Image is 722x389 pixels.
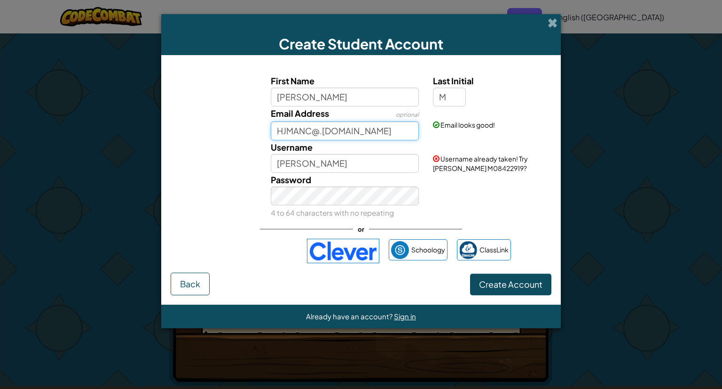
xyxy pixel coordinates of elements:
[271,75,314,86] span: First Name
[440,121,495,129] span: Email looks good!
[459,241,477,259] img: classlink-logo-small.png
[207,241,302,261] iframe: Sign in with Google Button
[411,243,445,257] span: Schoology
[353,222,369,236] span: or
[171,273,210,295] button: Back
[180,278,200,289] span: Back
[394,312,416,321] a: Sign in
[433,75,474,86] span: Last Initial
[479,243,509,257] span: ClassLink
[396,111,419,118] span: optional
[271,142,313,153] span: Username
[433,154,528,172] span: Username already taken! Try [PERSON_NAME] M08422919?
[306,312,394,321] span: Already have an account?
[271,174,311,185] span: Password
[391,241,409,259] img: schoology.png
[271,108,329,119] span: Email Address
[470,274,551,295] button: Create Account
[271,208,394,217] small: 4 to 64 characters with no repeating
[279,35,443,53] span: Create Student Account
[307,239,379,263] img: clever-logo-blue.png
[479,279,542,290] span: Create Account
